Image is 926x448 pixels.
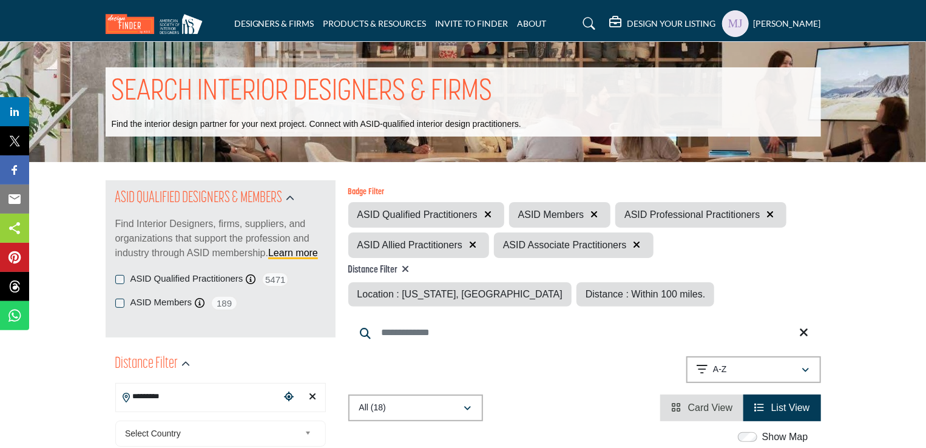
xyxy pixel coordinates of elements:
[280,384,298,410] div: Choose your current location
[115,353,178,375] h2: Distance Filter
[106,14,209,34] img: Site Logo
[116,385,280,409] input: Search Location
[518,18,547,29] a: ABOUT
[357,289,563,299] span: Location : [US_STATE], [GEOGRAPHIC_DATA]
[348,188,821,198] h6: Badge Filter
[348,395,483,421] button: All (18)
[754,402,809,413] a: View List
[660,395,743,421] li: Card View
[743,395,820,421] li: List View
[130,296,192,310] label: ASID Members
[125,426,300,441] span: Select Country
[115,217,326,260] p: Find Interior Designers, firms, suppliers, and organizations that support the profession and indu...
[754,18,821,30] h5: [PERSON_NAME]
[112,118,521,131] p: Find the interior design partner for your next project. Connect with ASID-qualified interior desi...
[713,364,727,376] p: A-Z
[503,238,627,253] span: ASID Associate Practitioners
[112,73,493,111] h1: SEARCH INTERIOR DESIGNERS & FIRMS
[671,402,732,413] a: View Card
[304,384,322,410] div: Clear search location
[686,356,821,383] button: A-Z
[627,18,716,29] h5: DESIGN YOUR LISTING
[115,299,124,308] input: Selected ASID Members checkbox
[130,272,243,286] label: ASID Qualified Practitioners
[357,208,478,222] span: ASID Qualified Practitioners
[436,18,509,29] a: INVITE TO FINDER
[688,402,733,413] span: Card View
[610,16,716,31] div: DESIGN YOUR LISTING
[624,208,760,222] span: ASID Professional Practitioners
[518,208,584,222] span: ASID Members
[323,18,427,29] a: PRODUCTS & RESOURCES
[762,430,808,444] label: Show Map
[348,318,821,347] input: Search Keyword
[268,248,318,258] a: Learn more
[348,264,715,276] h4: Distance Filter
[359,402,386,414] p: All (18)
[771,402,810,413] span: List View
[115,188,283,209] h2: ASID QUALIFIED DESIGNERS & MEMBERS
[586,289,705,299] span: Distance : Within 100 miles.
[211,296,238,311] span: 189
[262,272,289,287] span: 5471
[722,10,749,37] button: Show hide supplier dropdown
[234,18,314,29] a: DESIGNERS & FIRMS
[115,275,124,284] input: ASID Qualified Practitioners checkbox
[357,238,462,253] span: ASID Allied Practitioners
[571,14,603,33] a: Search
